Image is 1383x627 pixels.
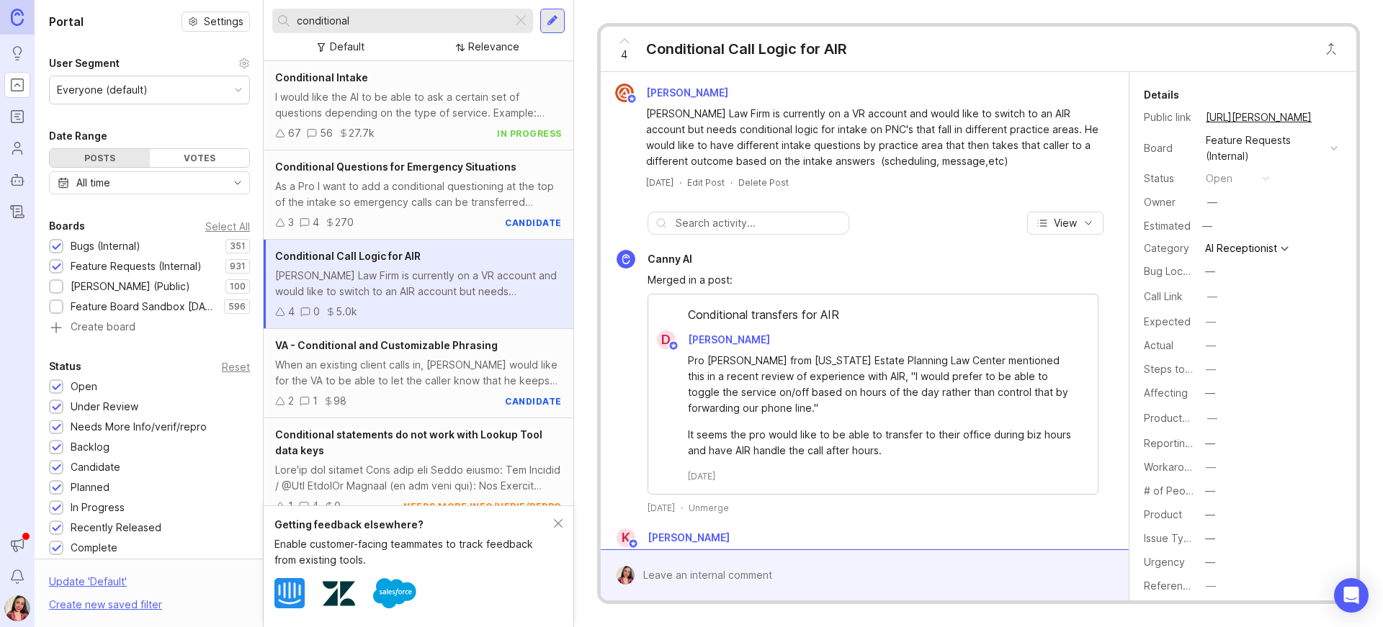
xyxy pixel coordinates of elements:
div: open [1206,171,1232,186]
button: Notifications [4,564,30,590]
button: Announcements [4,532,30,558]
div: Boards [49,217,85,235]
div: Status [49,358,81,375]
svg: toggle icon [226,177,249,189]
label: Reporting Team [1144,437,1221,449]
div: Votes [150,149,250,167]
div: Conditional transfers for AIR [648,306,1098,330]
p: 100 [230,281,246,292]
button: Steps to Reproduce [1201,360,1220,379]
label: Affecting [1144,387,1188,399]
div: Status [1144,171,1194,186]
img: member badge [668,340,679,351]
div: [PERSON_NAME] Law Firm is currently on a VR account and would like to switch to an AIR account bu... [646,106,1100,169]
div: Select All [205,222,250,230]
div: User Segment [49,55,120,72]
img: Nicole Clarida [615,84,634,102]
div: Open Intercom Messenger [1334,578,1369,613]
div: Recently Released [71,520,161,536]
div: Delete Post [738,176,789,189]
a: K[PERSON_NAME] [608,528,741,547]
div: in progress [497,127,562,140]
div: Create new saved filter [49,597,162,613]
div: — [1207,410,1217,426]
img: Salesforce logo [373,572,416,615]
a: Changelog [4,199,30,225]
span: 4 [621,47,627,63]
div: 1 [288,498,293,514]
div: · [730,176,733,189]
label: Steps to Reproduce [1144,363,1242,375]
label: # of People Affected [1144,484,1246,497]
img: Canny Home [11,9,24,25]
div: Feature Board Sandbox [DATE] [71,299,217,315]
a: VA - Conditional and Customizable PhrasingWhen an existing client calls in, [PERSON_NAME] would l... [264,329,573,418]
div: — [1205,385,1215,401]
a: Autopilot [4,167,30,193]
div: Everyone (default) [57,82,148,98]
label: Issue Type [1144,532,1196,544]
div: — [1205,507,1215,523]
p: 596 [228,301,246,312]
div: D [657,330,676,349]
div: Merged in a post: [648,272,1098,288]
img: Zuleica Garcia [616,566,635,585]
div: Owner [1144,194,1194,210]
div: 56 [320,125,333,141]
span: Conditional Questions for Emergency Situations [275,161,516,173]
div: Under Review [71,399,138,415]
a: Conditional IntakeI would like the AI to be able to ask a certain set of questions depending on t... [264,61,573,150]
label: ProductboardID [1144,412,1220,424]
a: Nicole Clarida[PERSON_NAME] [607,84,740,102]
label: Call Link [1144,290,1183,302]
div: 0 [313,304,320,320]
span: [PERSON_NAME] [688,333,770,346]
button: ProductboardID [1203,409,1222,428]
div: Complete [71,540,117,556]
span: Settings [204,14,243,29]
a: Create board [49,322,250,335]
div: Feature Requests (Internal) [71,258,202,274]
a: Users [4,135,30,161]
div: Conditional Call Logic for AIR [646,39,847,59]
a: Conditional statements do not work with Lookup Tool data keysLore'ip dol sitamet Cons adip eli Se... [264,418,573,523]
a: [DATE] [646,176,673,189]
div: 2 [288,393,294,409]
button: View [1027,212,1104,235]
div: — [1205,483,1215,499]
a: Roadmaps [4,104,30,130]
img: Zendesk logo [323,577,355,610]
span: VA - Conditional and Customizable Phrasing [275,339,498,351]
div: Reset [222,363,250,371]
button: Settings [182,12,250,32]
button: Close button [1317,35,1346,63]
div: Posts [50,149,150,167]
span: Conditional statements do not work with Lookup Tool data keys [275,428,542,456]
div: — [1206,338,1216,353]
label: Bug Location [1144,265,1207,277]
div: Getting feedback elsewhere? [274,517,554,533]
time: [DATE] [646,177,673,188]
div: Relevance [468,39,519,55]
div: 270 [335,215,354,230]
button: Expected [1201,312,1220,331]
img: member badge [626,94,637,104]
div: 0 [334,498,341,514]
a: Conditional Call Logic for AIR[PERSON_NAME] Law Firm is currently on a VR account and would like ... [264,240,573,329]
div: Edit Post [687,176,725,189]
div: — [1198,217,1217,235]
label: Workaround [1144,461,1202,473]
div: Pro [PERSON_NAME] from [US_STATE] Estate Planning Law Center mentioned this in a recent review of... [688,353,1075,416]
button: Actual [1201,336,1220,355]
div: Needs More Info/verif/repro [71,419,207,435]
h1: Portal [49,13,84,30]
div: 27.7k [349,125,375,141]
div: I would like the AI to be able to ask a certain set of questions depending on the type of service... [275,89,562,121]
div: Open [71,379,97,394]
button: Call Link [1203,287,1222,306]
label: Expected [1144,315,1191,328]
div: 98 [334,393,346,409]
div: When an existing client calls in, [PERSON_NAME] would like for the VA to be able to let the calle... [275,357,562,389]
span: [DATE] [688,470,715,482]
